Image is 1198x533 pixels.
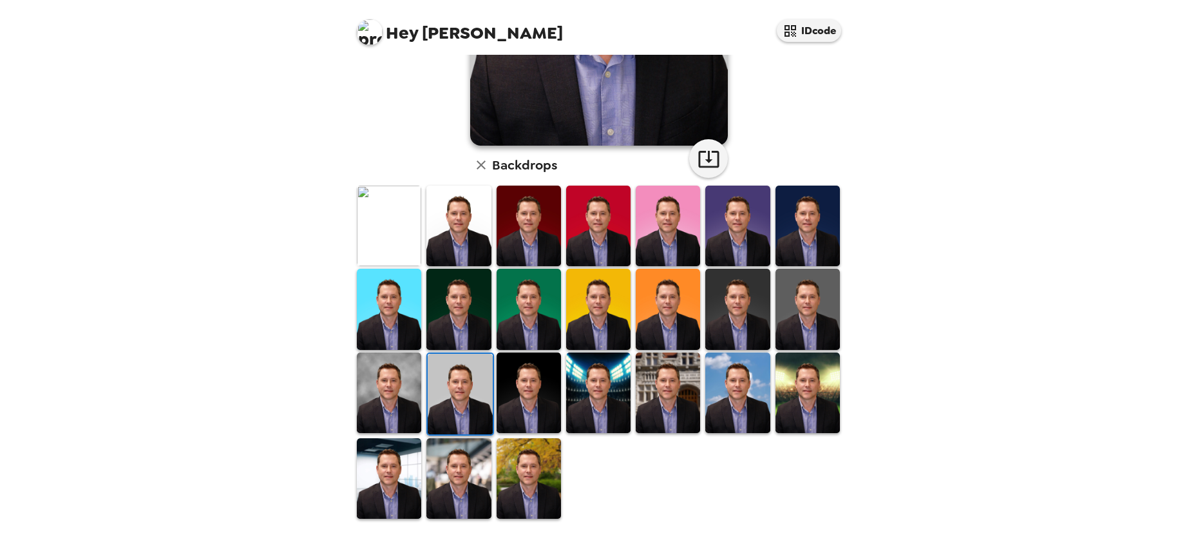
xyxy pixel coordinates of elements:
h6: Backdrops [492,155,557,175]
img: Original [357,186,421,266]
span: Hey [386,21,418,44]
button: IDcode [777,19,841,42]
span: [PERSON_NAME] [357,13,563,42]
img: profile pic [357,19,383,45]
